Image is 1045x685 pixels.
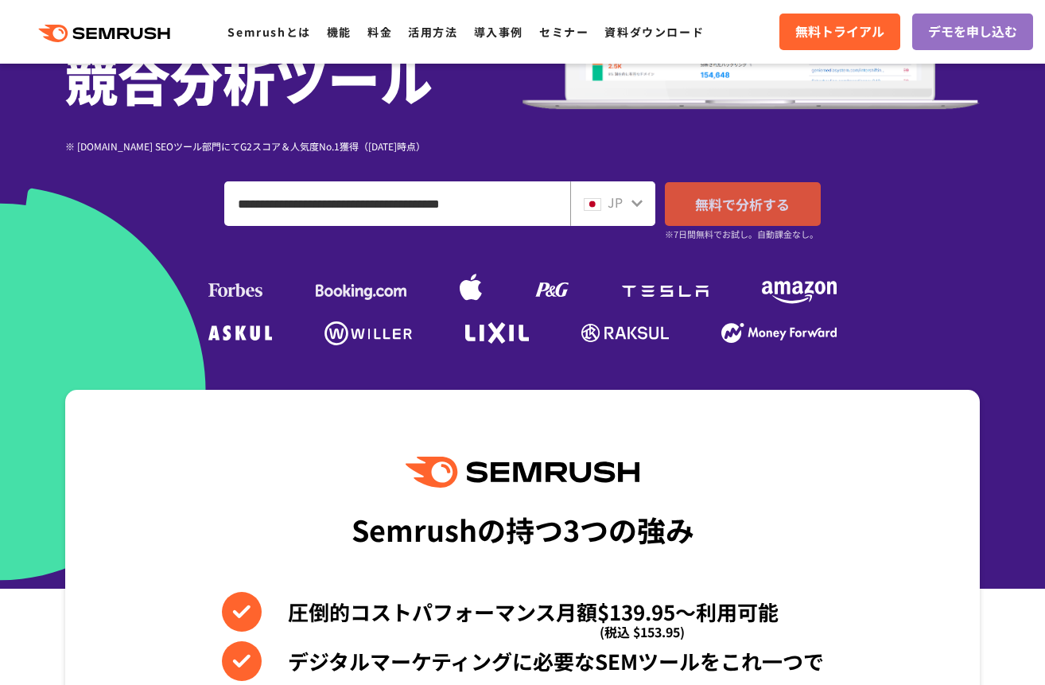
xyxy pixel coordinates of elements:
img: Semrush [406,457,639,488]
div: Semrushの持つ3つの強み [352,500,694,559]
a: 機能 [327,24,352,40]
a: 資料ダウンロード [604,24,704,40]
span: (税込 $153.95) [600,612,685,652]
a: 料金 [367,24,392,40]
div: ※ [DOMAIN_NAME] SEOツール部門にてG2スコア＆人気度No.1獲得（[DATE]時点） [65,138,522,154]
a: Semrushとは [227,24,310,40]
a: 活用方法 [408,24,457,40]
span: デモを申し込む [928,21,1017,42]
a: 無料で分析する [665,182,821,226]
span: 無料で分析する [695,194,790,214]
a: 無料トライアル [779,14,900,50]
a: セミナー [539,24,589,40]
li: 圧倒的コストパフォーマンス月額$139.95〜利用可能 [222,592,824,632]
input: ドメイン、キーワードまたはURLを入力してください [225,182,569,225]
li: デジタルマーケティングに必要なSEMツールをこれ一つで [222,641,824,681]
a: 導入事例 [474,24,523,40]
a: デモを申し込む [912,14,1033,50]
span: JP [608,193,623,212]
span: 無料トライアル [795,21,884,42]
small: ※7日間無料でお試し。自動課金なし。 [665,227,818,242]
